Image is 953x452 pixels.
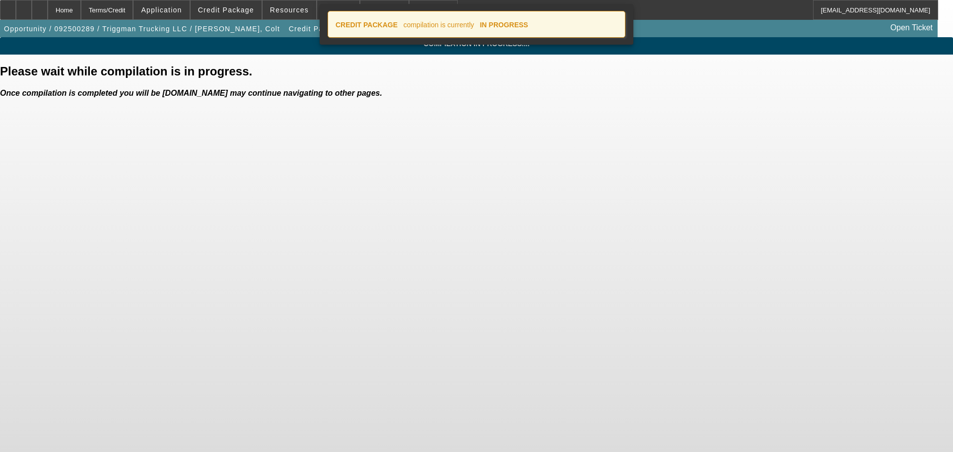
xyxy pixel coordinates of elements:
button: Resources [263,0,316,19]
button: Application [134,0,189,19]
span: Compilation in progress.... [7,40,946,48]
strong: IN PROGRESS [480,21,528,29]
span: Application [141,6,182,14]
strong: CREDIT PACKAGE [336,21,398,29]
span: Resources [270,6,309,14]
span: compilation is currently [404,21,474,29]
span: Opportunity / 092500289 / Triggman Trucking LLC / [PERSON_NAME], Colt [4,25,280,33]
span: Credit Package [198,6,254,14]
button: Credit Package [286,20,347,38]
span: Credit Package [289,25,345,33]
a: Open Ticket [886,19,937,36]
button: Credit Package [191,0,262,19]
